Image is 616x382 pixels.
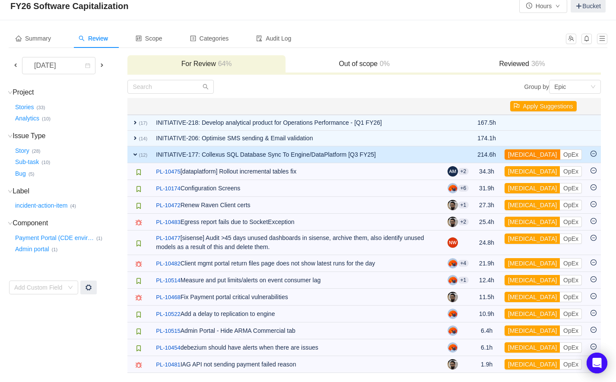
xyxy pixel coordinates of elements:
[135,261,142,268] img: 10303
[135,362,142,369] img: 10303
[448,275,458,285] img: JC
[448,342,458,353] img: JC
[156,344,180,352] a: PL-10454
[505,183,560,193] button: [MEDICAL_DATA]
[156,234,180,243] a: PL-10477
[448,60,597,68] h3: Reviewed
[8,134,13,139] i: icon: down
[448,309,458,319] img: JC
[135,345,142,352] img: 10315
[591,310,597,316] i: icon: minus-circle
[505,275,560,285] button: [MEDICAL_DATA]
[156,167,180,176] a: PL-10475
[560,149,582,160] button: OpEx
[13,219,127,227] h3: Component
[190,35,229,42] span: Categories
[473,230,500,255] td: 24.8h
[13,100,37,114] button: Stories
[591,293,597,299] i: icon: minus-circle
[152,230,443,255] td: [sisense] Audit >45 days unused dashboards in sisense, archive them, also identify unused models ...
[152,306,443,322] td: Add a delay to replication to engine
[591,84,596,90] i: icon: down
[560,217,582,227] button: OpEx
[505,359,560,369] button: [MEDICAL_DATA]
[587,353,607,373] div: Open Intercom Messenger
[135,294,142,301] img: 10303
[473,322,500,339] td: 6.4h
[152,115,443,131] td: INITIATIVE-218: Develop analytical product for Operations Performance - [Q1 FY26]
[473,163,500,180] td: 34.3h
[473,146,500,163] td: 214.6h
[591,151,597,157] i: icon: minus-circle
[290,60,439,68] h3: Out of scope
[473,272,500,289] td: 12.4h
[448,166,458,177] img: AM
[79,35,108,42] span: Review
[156,259,180,268] a: PL-10482
[203,84,209,90] i: icon: search
[132,151,139,158] span: expand
[156,360,180,369] a: PL-10481
[505,217,560,227] button: [MEDICAL_DATA]
[139,120,147,126] small: (17)
[156,184,180,193] a: PL-10174
[448,183,458,193] img: JC
[52,247,58,252] small: (1)
[37,105,45,110] small: (33)
[13,155,41,169] button: Sub-task
[473,339,500,356] td: 6.1h
[566,34,576,44] button: icon: team
[13,243,52,256] button: Admin portal
[13,144,32,158] button: Story
[13,132,127,140] h3: Issue Type
[70,203,76,208] small: (4)
[591,344,597,350] i: icon: minus-circle
[135,219,142,226] img: 10303
[14,283,64,292] div: Add Custom Field
[136,35,142,41] i: icon: control
[127,80,214,94] input: Search
[96,236,102,241] small: (1)
[591,276,597,282] i: icon: minus-circle
[505,258,560,268] button: [MEDICAL_DATA]
[473,214,500,230] td: 25.4h
[458,260,469,267] aui-badge: +4
[529,60,545,67] span: 36%
[256,35,291,42] span: Audit Log
[135,328,142,335] img: 10315
[560,234,582,244] button: OpEx
[448,359,458,369] img: MM
[152,339,443,356] td: debezium should have alerts when there are issues
[13,231,96,245] button: Payment Portal (CDE envir…
[560,292,582,302] button: OpEx
[458,277,469,284] aui-badge: +1
[152,272,443,289] td: Measure and put limits/alerts on event consumer lag
[560,325,582,336] button: OpEx
[591,259,597,265] i: icon: minus-circle
[591,201,597,207] i: icon: minus-circle
[591,327,597,333] i: icon: minus-circle
[473,180,500,197] td: 31.9h
[139,152,147,158] small: (12)
[378,60,390,67] span: 0%
[448,217,458,227] img: MM
[597,34,607,44] button: icon: menu
[560,309,582,319] button: OpEx
[132,60,281,68] h3: For Review
[135,169,142,176] img: 10315
[152,356,443,373] td: IAG API not sending payment failed reason
[216,60,232,67] span: 64%
[448,200,458,210] img: MM
[42,116,51,121] small: (10)
[505,234,560,244] button: [MEDICAL_DATA]
[458,185,469,192] aui-badge: +6
[591,167,597,174] i: icon: minus-circle
[16,35,22,41] i: icon: home
[13,88,127,97] h3: Project
[473,115,500,131] td: 167.5h
[156,276,180,285] a: PL-10514
[156,327,180,335] a: PL-10515
[152,197,443,214] td: Renew Raven Client certs
[505,166,560,177] button: [MEDICAL_DATA]
[135,278,142,284] img: 10315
